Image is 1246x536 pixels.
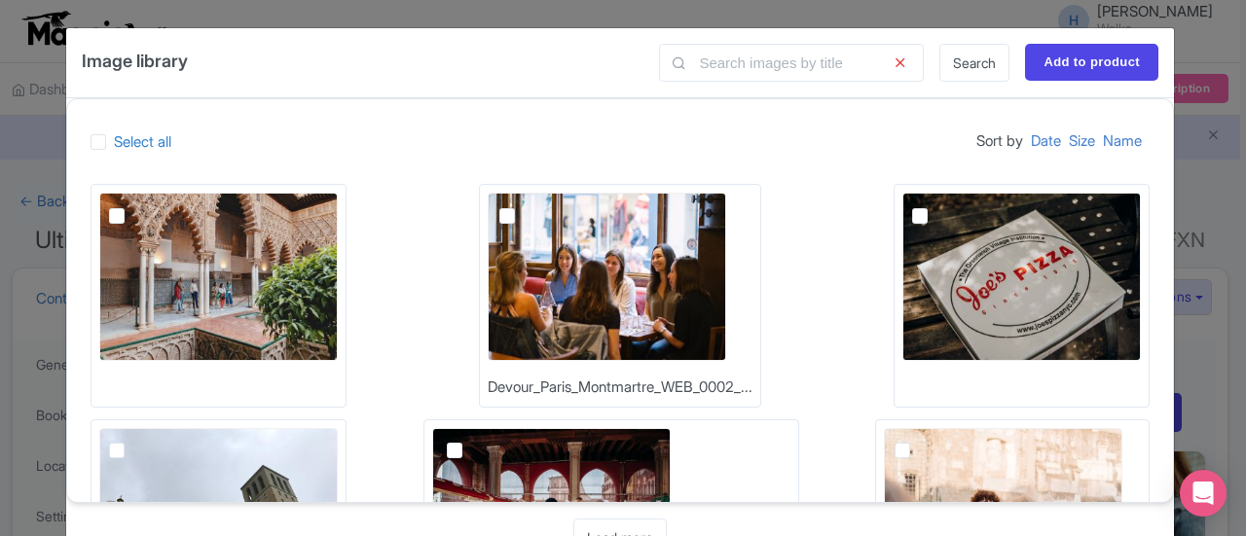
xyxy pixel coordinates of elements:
[976,123,1023,161] span: Sort by
[488,193,726,361] img: Devour_Paris_Montmartre_WEB_0002_Temp_qtyqti.jpg
[1069,123,1095,161] a: Size
[1180,470,1227,517] div: Open Intercom Messenger
[114,131,171,154] label: Select all
[82,44,188,78] h4: Image library
[1031,123,1061,161] a: Date
[1025,44,1158,81] input: Add to product
[939,44,1009,82] a: Search
[1103,123,1142,161] a: Name
[902,193,1141,361] img: od3ykswtylwh3s1ipa29.jpg
[659,44,924,82] input: Search images by title
[99,193,338,361] img: wr9hqgnrqfkxhbysszde.jpg
[488,376,752,399] div: Devour_Paris_Montmartre_WEB_0002_...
